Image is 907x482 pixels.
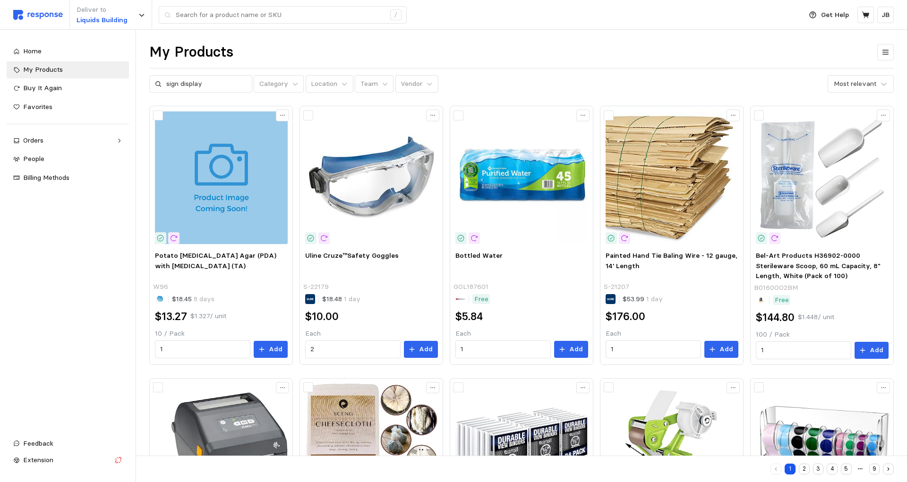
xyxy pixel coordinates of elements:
p: Vendor [401,79,422,89]
p: Add [419,344,433,355]
img: S-21207 [606,111,738,244]
p: S-21207 [604,282,629,292]
p: Free [474,294,488,304]
p: Location [311,79,337,89]
p: $1.448 / unit [798,312,834,322]
span: 1 day [644,295,663,303]
p: B0160OO2BM [754,283,798,293]
p: Category [259,79,288,89]
h2: $13.27 [155,309,187,324]
span: 8 days [192,295,214,303]
a: My Products [7,61,129,78]
p: Deliver to [77,5,128,15]
p: Get Help [821,10,849,20]
p: 100 / Pack [756,330,889,340]
p: Each [606,329,738,339]
p: JB [881,10,890,20]
span: Uline Cruze™Safety Goggles [305,251,399,260]
span: Buy It Again [23,84,62,92]
button: Extension [7,452,129,469]
button: 4 [827,464,838,474]
span: Favorites [23,102,52,111]
p: S-22179 [303,282,329,292]
button: Add [855,342,889,359]
p: $18.45 [172,294,214,304]
a: Home [7,43,129,60]
a: Favorites [7,99,129,116]
button: 3 [813,464,824,474]
input: Qty [310,341,395,358]
p: Liquids Building [77,15,128,25]
div: Orders [23,135,112,146]
input: Search [166,76,247,93]
button: 5 [841,464,852,474]
img: svg%3e [13,10,63,20]
div: Most relevant [834,79,876,89]
button: Add [404,341,438,358]
button: Team [355,75,394,93]
span: Home [23,47,42,55]
p: Each [305,329,438,339]
button: Get Help [804,6,855,24]
p: Free [775,295,789,305]
div: / [390,9,402,21]
h1: My Products [149,43,233,61]
span: People [23,154,44,163]
p: Each [455,329,588,339]
input: Qty [761,342,846,359]
p: Add [569,344,583,355]
button: 1 [785,464,796,474]
a: Buy It Again [7,80,129,97]
p: Add [719,344,733,355]
p: Team [360,79,378,89]
a: People [7,151,129,168]
p: Add [269,344,282,355]
span: Feedback [23,439,53,448]
button: Add [704,341,738,358]
button: 9 [869,464,880,474]
span: Extension [23,456,53,464]
img: w96_1.jpg [155,111,288,244]
span: My Products [23,65,63,74]
p: 10 / Pack [155,329,288,339]
button: Vendor [395,75,438,93]
h2: $176.00 [606,309,645,324]
input: Qty [461,341,545,358]
span: Billing Methods [23,173,69,182]
h2: $5.84 [455,309,483,324]
a: Orders [7,132,129,149]
img: 51Zk3IhbrYL._SX522_.jpg [756,111,889,244]
p: $1.327 / unit [190,311,226,321]
span: Bel-Art Products H36902-0000 Sterileware Scoop, 60 mL Capacity, 8" Length, White (Pack of 100) [756,251,881,280]
p: $53.99 [623,294,663,304]
button: Add [554,341,588,358]
span: Potato [MEDICAL_DATA] Agar (PDA) with [MEDICAL_DATA] (TA) [155,251,276,270]
p: $18.48 [322,294,360,304]
button: Feedback [7,435,129,452]
span: Painted Hand Tie Baling Wire - 12 gauge, 14' Length [606,251,737,270]
p: W96 [153,282,168,292]
a: Billing Methods [7,169,129,186]
p: Add [870,345,883,355]
button: Add [254,341,288,358]
span: 1 day [342,295,360,303]
input: Qty [611,341,695,358]
button: Category [254,75,304,93]
input: Search for a product name or SKU [176,7,385,24]
h2: $10.00 [305,309,339,324]
span: Bottled Water [455,251,503,260]
img: 20220105_134756GOL187601.JPG [455,111,588,244]
button: Location [306,75,353,93]
p: GOL187601 [453,282,488,292]
input: Qty [160,341,245,358]
button: 2 [799,464,810,474]
button: JB [877,7,894,23]
h2: $144.80 [756,310,795,325]
img: S-22179 [305,111,438,244]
